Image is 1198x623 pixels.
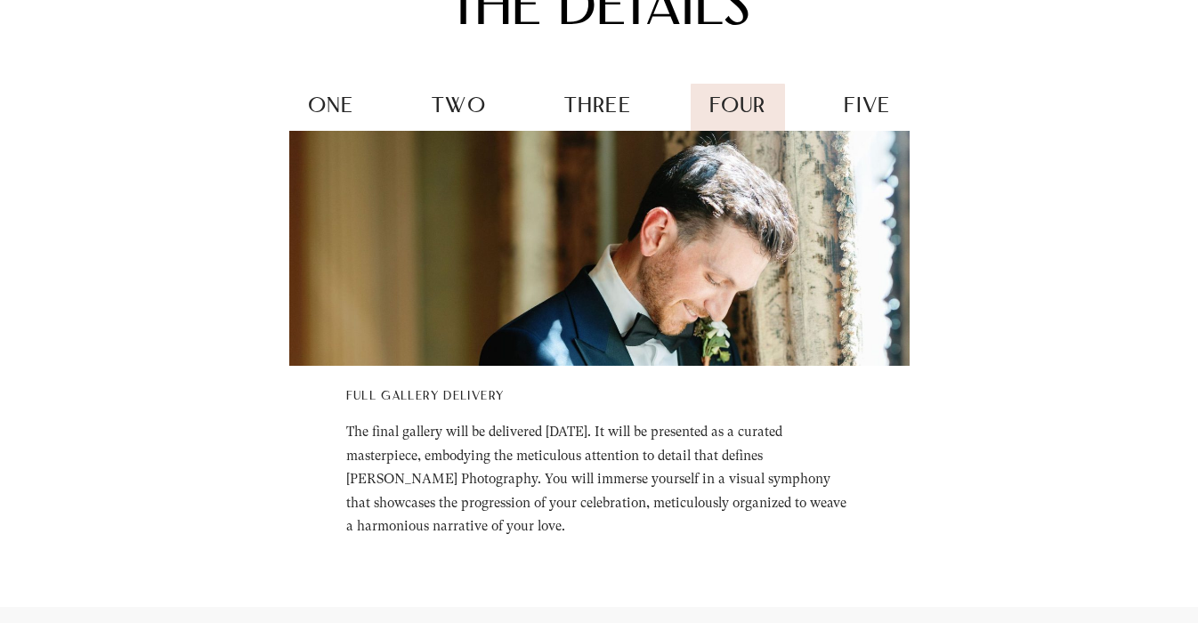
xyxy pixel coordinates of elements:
h5: The final gallery will be delivered [DATE]. It will be presented as a curated masterpiece, embody... [346,420,854,538]
h4: Full gallery delivery [346,389,854,406]
span: five [844,96,890,117]
span: four [709,96,766,117]
span: two [432,96,486,117]
span: one [308,96,354,117]
span: three [564,96,631,117]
